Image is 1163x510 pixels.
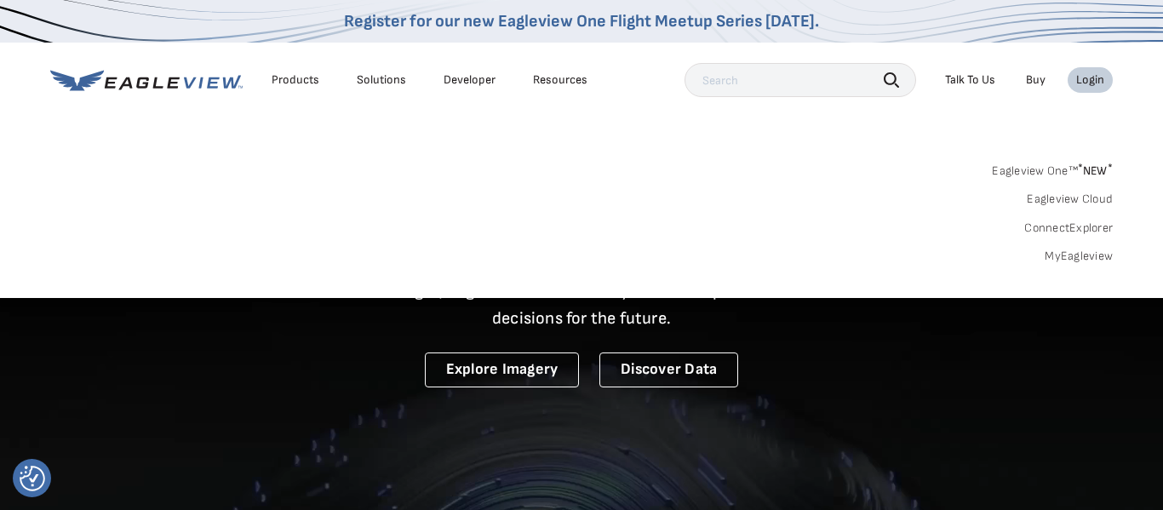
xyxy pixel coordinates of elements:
a: Register for our new Eagleview One Flight Meetup Series [DATE]. [344,11,819,32]
a: MyEagleview [1045,249,1113,264]
button: Consent Preferences [20,466,45,491]
div: Resources [533,72,587,88]
a: Discover Data [599,352,738,387]
div: Solutions [357,72,406,88]
div: Products [272,72,319,88]
div: Talk To Us [945,72,995,88]
img: Revisit consent button [20,466,45,491]
a: Eagleview One™*NEW* [992,158,1113,178]
a: Eagleview Cloud [1027,192,1113,207]
span: NEW [1078,163,1113,178]
a: ConnectExplorer [1024,221,1113,236]
div: Login [1076,72,1104,88]
a: Buy [1026,72,1046,88]
a: Explore Imagery [425,352,580,387]
a: Developer [444,72,496,88]
input: Search [685,63,916,97]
